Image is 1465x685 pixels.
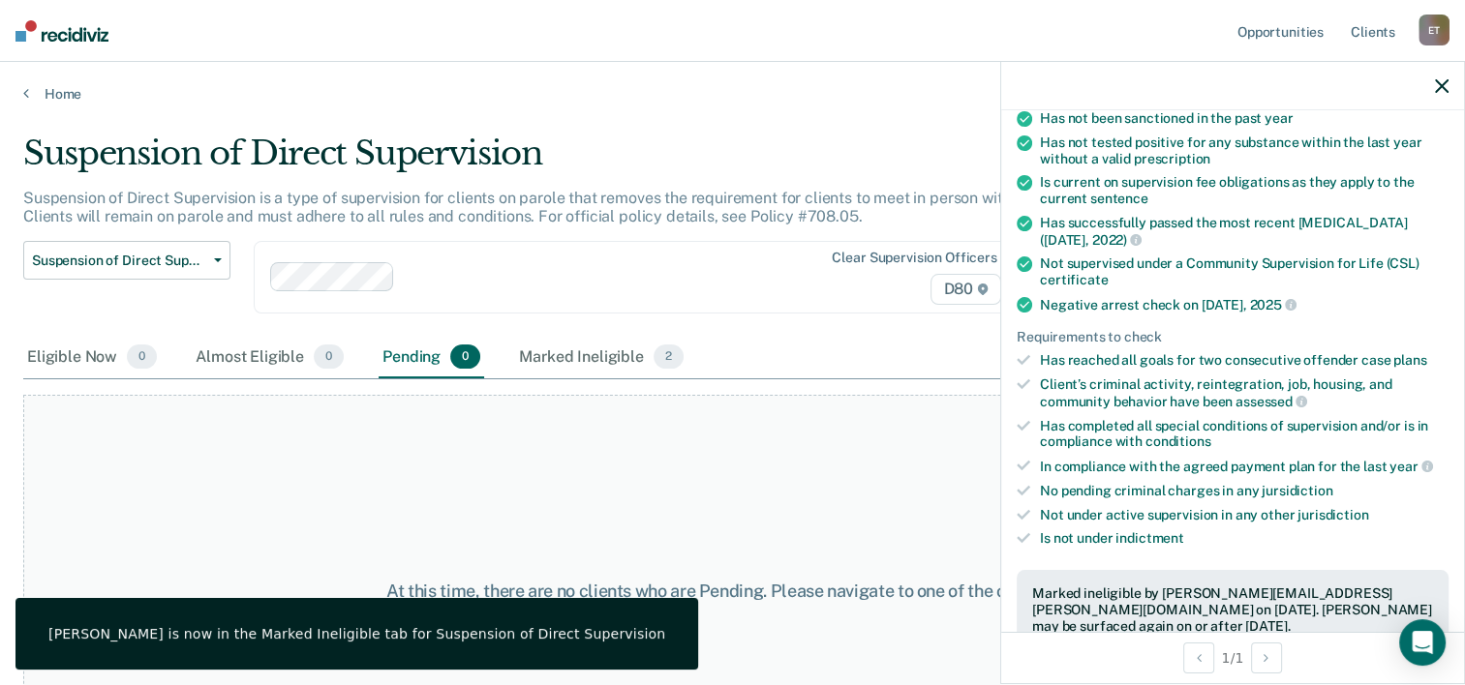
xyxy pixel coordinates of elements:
div: [PERSON_NAME] is now in the Marked Ineligible tab for Suspension of Direct Supervision [48,625,665,642]
span: 2 [654,344,684,370]
button: Previous Opportunity [1183,642,1214,673]
div: Is not under [1040,530,1449,547]
div: Requirements to check [1017,329,1449,345]
span: certificate [1040,272,1108,287]
span: conditions [1145,433,1211,449]
span: year [1265,110,1293,126]
span: sentence [1090,191,1148,206]
div: Pending [379,337,484,379]
div: 1 / 1 [1001,632,1464,683]
span: 2022) [1092,232,1142,248]
button: Next Opportunity [1251,642,1282,673]
img: Recidiviz [15,20,108,42]
div: Not under active supervision in any other [1040,507,1449,523]
div: Has successfully passed the most recent [MEDICAL_DATA] ([DATE], [1040,215,1449,248]
div: Client’s criminal activity, reintegration, job, housing, and community behavior have been [1040,376,1449,409]
span: jursidiction [1262,483,1332,498]
div: Almost Eligible [192,337,348,379]
p: Suspension of Direct Supervision is a type of supervision for clients on parole that removes the ... [23,189,1073,225]
span: jurisdiction [1297,507,1368,522]
span: 0 [127,344,157,370]
div: At this time, there are no clients who are Pending. Please navigate to one of the other tabs. [379,581,1087,602]
div: Suspension of Direct Supervision [23,134,1122,189]
span: plans [1393,352,1426,368]
span: Suspension of Direct Supervision [32,253,206,269]
span: 0 [450,344,480,370]
span: prescription [1134,151,1210,166]
div: Negative arrest check on [DATE], [1040,296,1449,313]
div: Is current on supervision fee obligations as they apply to the current [1040,174,1449,207]
a: Home [23,85,1442,103]
div: Open Intercom Messenger [1399,619,1446,666]
span: 0 [314,344,344,370]
span: D80 [931,274,1000,305]
div: Clear supervision officers [832,250,996,266]
span: 2025 [1249,297,1296,313]
div: Marked ineligible by [PERSON_NAME][EMAIL_ADDRESS][PERSON_NAME][DOMAIN_NAME] on [DATE]. [PERSON_NA... [1032,585,1433,634]
div: Has not been sanctioned in the past [1040,110,1449,127]
div: Has reached all goals for two consecutive offender case [1040,352,1449,369]
span: year [1389,459,1432,474]
div: Marked Ineligible [515,337,687,379]
div: In compliance with the agreed payment plan for the last [1040,458,1449,475]
div: No pending criminal charges in any [1040,483,1449,499]
div: Has completed all special conditions of supervision and/or is in compliance with [1040,418,1449,451]
div: Eligible Now [23,337,161,379]
span: indictment [1115,530,1184,546]
div: Has not tested positive for any substance within the last year without a valid [1040,134,1449,167]
div: Not supervised under a Community Supervision for Life (CSL) [1040,255,1449,288]
div: E T [1419,15,1450,45]
span: assessed [1236,394,1307,409]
